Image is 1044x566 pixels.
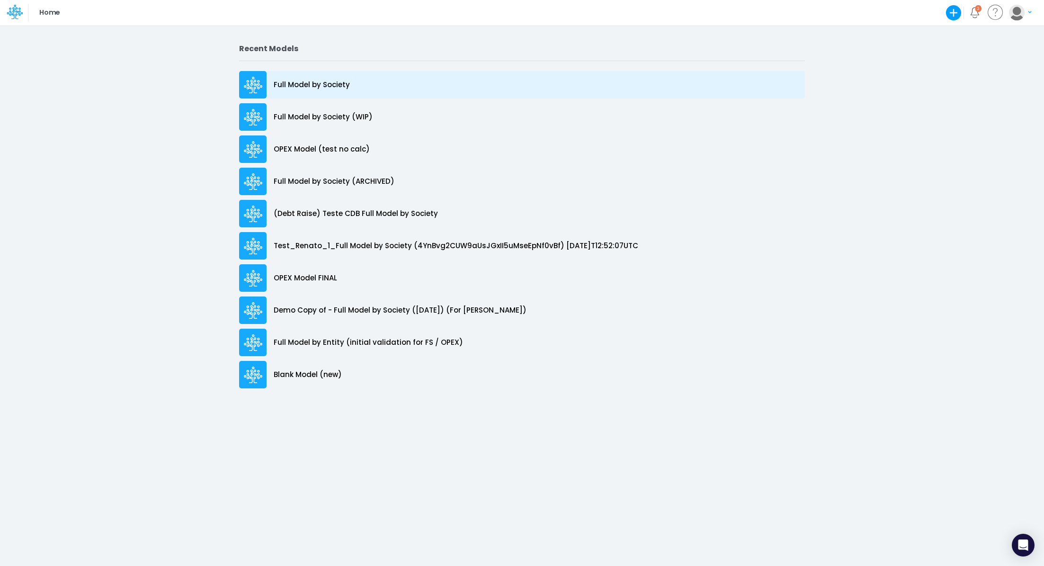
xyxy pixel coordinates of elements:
[239,165,805,198] a: Full Model by Society (ARCHIVED)
[239,101,805,133] a: Full Model by Society (WIP)
[274,305,526,316] p: Demo Copy of - Full Model by Society ([DATE]) (For [PERSON_NAME])
[274,144,370,155] p: OPEX Model (test no calc)
[239,230,805,262] a: Test_Renato_1_Full Model by Society (4YnBvg2CUW9aUsJGxII5uMseEpNf0vBf) [DATE]T12:52:07UTC
[274,337,463,348] p: Full Model by Entity (initial validation for FS / OPEX)
[239,44,805,53] h2: Recent Models
[239,359,805,391] a: Blank Model (new)
[239,198,805,230] a: (Debt Raise) Teste CDB Full Model by Society
[977,6,980,10] div: 3 unread items
[39,8,60,18] p: Home
[239,133,805,165] a: OPEX Model (test no calc)
[274,369,342,380] p: Blank Model (new)
[1012,534,1035,557] div: Open Intercom Messenger
[274,112,373,123] p: Full Model by Society (WIP)
[274,273,337,284] p: OPEX Model FINAL
[274,80,350,90] p: Full Model by Society
[969,7,980,18] a: Notifications
[239,326,805,359] a: Full Model by Entity (initial validation for FS / OPEX)
[274,241,638,252] p: Test_Renato_1_Full Model by Society (4YnBvg2CUW9aUsJGxII5uMseEpNf0vBf) [DATE]T12:52:07UTC
[274,208,438,219] p: (Debt Raise) Teste CDB Full Model by Society
[274,176,394,187] p: Full Model by Society (ARCHIVED)
[239,262,805,294] a: OPEX Model FINAL
[239,294,805,326] a: Demo Copy of - Full Model by Society ([DATE]) (For [PERSON_NAME])
[239,69,805,101] a: Full Model by Society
